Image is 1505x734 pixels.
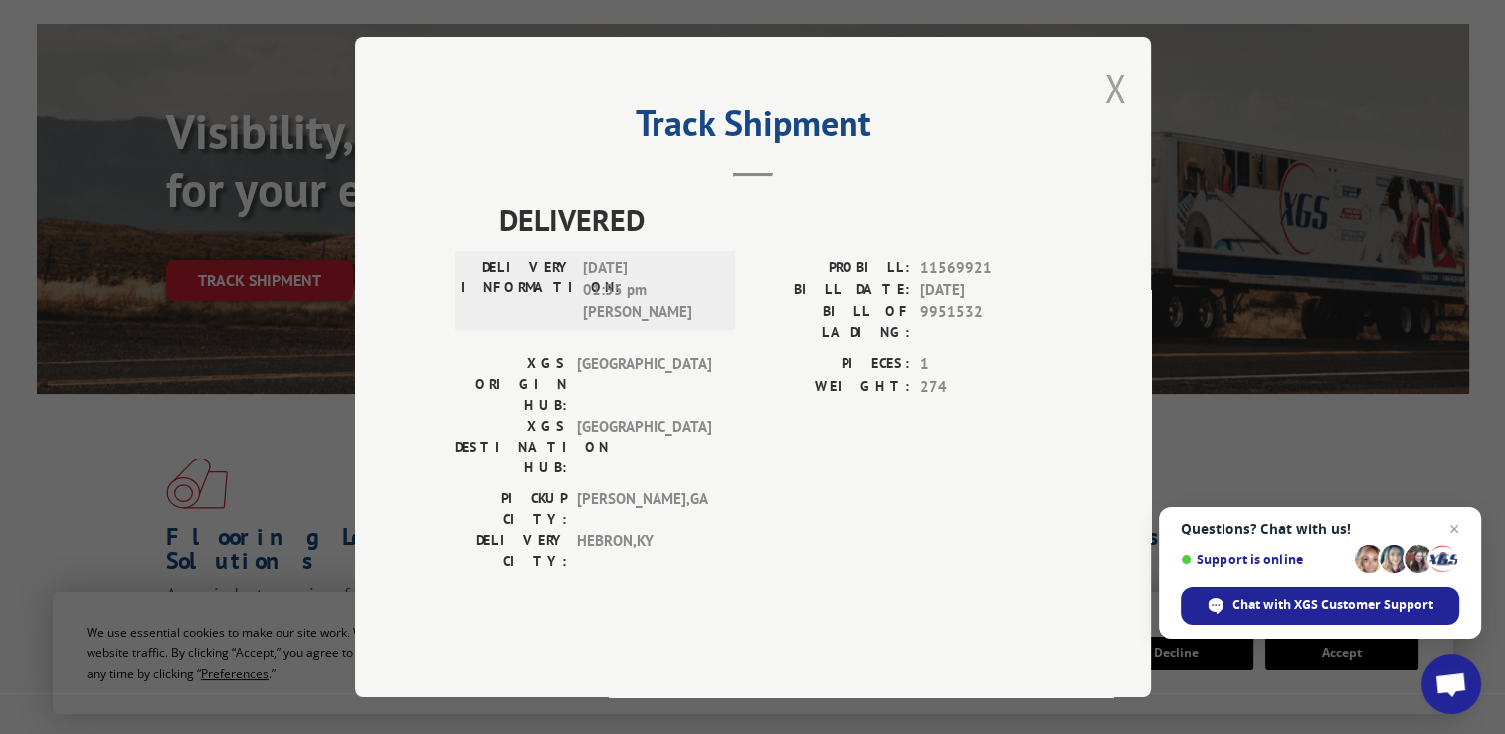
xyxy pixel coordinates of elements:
span: 11569921 [920,257,1051,279]
label: DELIVERY CITY: [455,530,567,572]
span: [PERSON_NAME] , GA [577,488,711,530]
span: Chat with XGS Customer Support [1232,596,1433,614]
button: Close modal [1104,62,1126,114]
label: DELIVERY INFORMATION: [461,257,573,324]
span: Questions? Chat with us! [1181,521,1459,537]
span: DELIVERED [499,197,1051,242]
h2: Track Shipment [455,109,1051,147]
span: Chat with XGS Customer Support [1181,587,1459,625]
span: HEBRON , KY [577,530,711,572]
a: Open chat [1421,654,1481,714]
label: XGS DESTINATION HUB: [455,416,567,478]
span: [DATE] 01:55 pm [PERSON_NAME] [583,257,717,324]
label: WEIGHT: [753,375,910,398]
span: [GEOGRAPHIC_DATA] [577,416,711,478]
span: 1 [920,353,1051,376]
label: BILL OF LADING: [753,301,910,343]
span: 274 [920,375,1051,398]
label: PIECES: [753,353,910,376]
span: [GEOGRAPHIC_DATA] [577,353,711,416]
label: PICKUP CITY: [455,488,567,530]
label: XGS ORIGIN HUB: [455,353,567,416]
span: [DATE] [920,278,1051,301]
span: 9951532 [920,301,1051,343]
label: PROBILL: [753,257,910,279]
label: BILL DATE: [753,278,910,301]
span: Support is online [1181,552,1348,567]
